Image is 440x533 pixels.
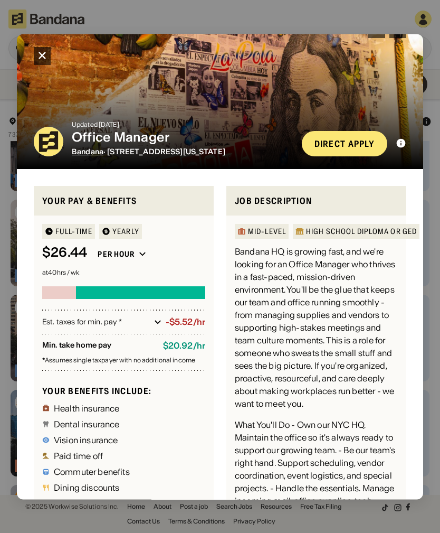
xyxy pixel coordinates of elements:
[54,435,118,444] div: Vision insurance
[42,341,155,351] div: Min. take home pay
[55,228,92,235] div: Full-time
[42,316,150,327] div: Est. taxes for min. pay *
[54,419,120,428] div: Dental insurance
[248,228,286,235] div: Mid-Level
[72,129,293,145] div: Office Manager
[314,139,375,147] div: Direct Apply
[54,451,103,460] div: Paid time off
[306,228,417,235] div: High School Diploma or GED
[42,194,205,207] div: Your pay & benefits
[72,147,293,156] div: · [STREET_ADDRESS][US_STATE]
[42,385,205,396] div: Your benefits include:
[166,317,205,327] div: -$5.52/hr
[235,194,398,207] div: Job Description
[163,341,205,351] div: $ 20.92 / hr
[42,269,205,276] div: at 40 hrs / wk
[42,245,87,260] div: $ 26.44
[54,483,120,491] div: Dining discounts
[72,121,293,127] div: Updated [DATE]
[34,126,63,156] img: Bandana logo
[235,245,398,410] div: Bandana HQ is growing fast, and we're looking for an Office Manager who thrives in a fast-paced, ...
[42,357,205,363] div: Assumes single taxpayer with no additional income
[112,228,139,235] div: YEARLY
[98,249,135,259] div: Per hour
[54,404,120,412] div: Health insurance
[54,467,130,475] div: Commuter benefits
[72,146,103,156] span: Bandana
